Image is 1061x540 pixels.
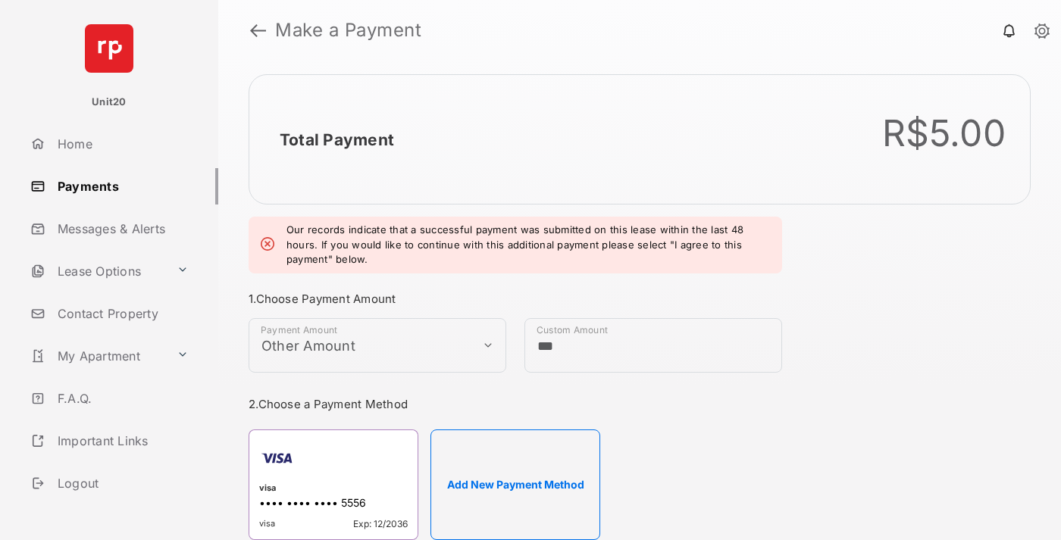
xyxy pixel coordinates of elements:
div: R$5.00 [882,111,1006,155]
a: Payments [24,168,218,204]
h3: 2. Choose a Payment Method [249,397,782,411]
div: visa [259,482,408,496]
a: Logout [24,465,218,501]
strong: Make a Payment [275,21,421,39]
a: Important Links [24,423,195,459]
a: My Apartment [24,338,171,374]
a: F.A.Q. [24,380,218,417]
p: Unit20 [92,95,127,110]
a: Home [24,126,218,162]
button: Add New Payment Method [430,429,600,540]
a: Messages & Alerts [24,211,218,247]
a: Lease Options [24,253,171,289]
img: svg+xml;base64,PHN2ZyB4bWxucz0iaHR0cDovL3d3dy53My5vcmcvMjAwMC9zdmciIHdpZHRoPSI2NCIgaGVpZ2h0PSI2NC... [85,24,133,73]
h3: 1. Choose Payment Amount [249,292,782,306]
div: •••• •••• •••• 5556 [259,496,408,512]
div: visa•••• •••• •••• 5556visaExp: 12/2036 [249,429,418,540]
a: Contact Property [24,295,218,332]
em: Our records indicate that a successful payment was submitted on this lease within the last 48 hou... [286,223,770,267]
span: visa [259,518,275,529]
span: Exp: 12/2036 [353,518,408,529]
h2: Total Payment [280,130,394,149]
